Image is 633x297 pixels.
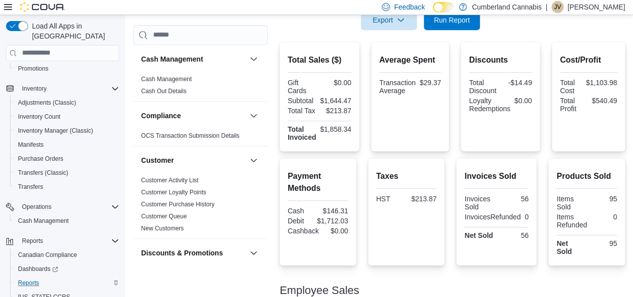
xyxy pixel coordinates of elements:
[472,1,541,13] p: Cumberland Cannabis
[20,2,65,12] img: Cova
[10,110,123,124] button: Inventory Count
[141,213,187,220] a: Customer Queue
[14,263,62,275] a: Dashboards
[469,54,532,66] h2: Discounts
[141,177,199,184] a: Customer Activity List
[408,195,436,203] div: $213.87
[10,96,123,110] button: Adjustments (Classic)
[14,111,65,123] a: Inventory Count
[22,85,47,93] span: Inventory
[141,155,174,165] h3: Customer
[589,195,617,203] div: 95
[141,54,246,64] button: Cash Management
[14,215,73,227] a: Cash Management
[560,54,617,66] h2: Cost/Profit
[288,97,316,105] div: Subtotal
[141,200,215,208] span: Customer Purchase History
[14,111,119,123] span: Inventory Count
[560,79,582,95] div: Total Cost
[14,181,47,193] a: Transfers
[556,170,617,182] h2: Products Sold
[434,15,470,25] span: Run Report
[420,79,441,87] div: $29.37
[288,170,348,194] h2: Payment Methods
[133,73,268,101] div: Cash Management
[248,154,260,166] button: Customer
[14,277,43,289] a: Reports
[361,10,417,30] button: Export
[376,170,437,182] h2: Taxes
[502,79,532,87] div: -$14.49
[14,181,119,193] span: Transfers
[288,207,316,215] div: Cash
[141,88,187,95] a: Cash Out Details
[556,239,571,255] strong: Net Sold
[14,249,81,261] a: Canadian Compliance
[590,97,617,105] div: $540.49
[141,87,187,95] span: Cash Out Details
[141,75,192,83] span: Cash Management
[141,176,199,184] span: Customer Activity List
[524,213,528,221] div: 0
[18,113,61,121] span: Inventory Count
[320,207,348,215] div: $146.31
[141,212,187,220] span: Customer Queue
[320,125,351,133] div: $1,858.34
[14,263,119,275] span: Dashboards
[248,247,260,259] button: Discounts & Promotions
[141,188,206,196] span: Customer Loyalty Points
[464,213,520,221] div: InvoicesRefunded
[14,215,119,227] span: Cash Management
[10,248,123,262] button: Canadian Compliance
[589,239,617,247] div: 95
[141,132,240,140] span: OCS Transaction Submission Details
[141,248,246,258] button: Discounts & Promotions
[248,53,260,65] button: Cash Management
[379,79,416,95] div: Transaction Average
[14,139,119,151] span: Manifests
[14,97,80,109] a: Adjustments (Classic)
[321,79,351,87] div: $0.00
[560,97,586,113] div: Total Profit
[288,54,351,66] h2: Total Sales ($)
[18,169,68,177] span: Transfers (Classic)
[288,217,313,225] div: Debit
[133,174,268,238] div: Customer
[551,1,563,13] div: Justin Valvasori
[14,153,68,165] a: Purchase Orders
[288,125,316,141] strong: Total Invoiced
[586,79,617,87] div: $1,103.98
[141,54,203,64] h3: Cash Management
[545,1,547,13] p: |
[591,213,617,221] div: 0
[464,170,528,182] h2: Invoices Sold
[556,213,587,229] div: Items Refunded
[18,235,47,247] button: Reports
[10,262,123,276] a: Dashboards
[464,195,494,211] div: Invoices Sold
[141,111,246,121] button: Compliance
[141,155,246,165] button: Customer
[469,79,498,95] div: Total Discount
[288,227,319,235] div: Cashback
[18,141,44,149] span: Manifests
[22,203,52,211] span: Operations
[18,83,119,95] span: Inventory
[14,139,48,151] a: Manifests
[18,183,43,191] span: Transfers
[18,217,69,225] span: Cash Management
[18,201,56,213] button: Operations
[10,62,123,76] button: Promotions
[317,217,348,225] div: $1,712.03
[141,225,184,232] a: New Customers
[141,132,240,139] a: OCS Transaction Submission Details
[18,127,93,135] span: Inventory Manager (Classic)
[18,155,64,163] span: Purchase Orders
[320,97,351,105] div: $1,644.47
[379,54,441,66] h2: Average Spent
[14,63,119,75] span: Promotions
[498,231,528,239] div: 56
[28,21,119,41] span: Load All Apps in [GEOGRAPHIC_DATA]
[141,76,192,83] a: Cash Management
